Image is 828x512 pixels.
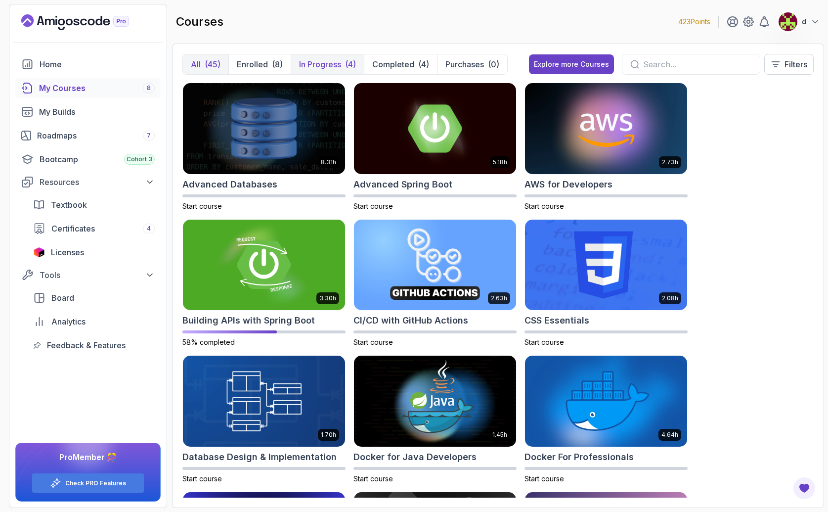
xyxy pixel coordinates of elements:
[27,312,161,331] a: analytics
[15,78,161,98] a: courses
[492,431,507,439] p: 1.45h
[182,314,315,327] h2: Building APIs with Spring Boot
[354,220,516,311] img: CI/CD with GitHub Actions card
[353,474,393,483] span: Start course
[319,294,336,302] p: 3.30h
[205,58,220,70] div: (45)
[353,202,393,210] span: Start course
[299,58,341,70] p: In Progress
[353,338,393,346] span: Start course
[524,178,612,191] h2: AWS for Developers
[525,356,687,447] img: Docker For Professionals card
[15,173,161,191] button: Resources
[147,132,151,140] span: 7
[32,473,144,493] button: Check PRO Features
[147,225,151,233] span: 4
[525,220,687,311] img: CSS Essentials card
[182,219,346,348] a: Building APIs with Spring Boot card3.30hBuilding APIs with Spring Boot58% completed
[183,83,345,174] img: Advanced Databases card
[779,12,797,31] img: user profile image
[534,59,609,69] div: Explore more Courses
[354,83,516,174] img: Advanced Spring Boot card
[40,269,155,281] div: Tools
[354,356,516,447] img: Docker for Java Developers card
[661,431,678,439] p: 4.64h
[176,14,223,30] h2: courses
[65,479,126,487] a: Check PRO Features
[493,158,507,166] p: 5.18h
[524,474,564,483] span: Start course
[15,266,161,284] button: Tools
[51,199,87,211] span: Textbook
[353,314,468,327] h2: CI/CD with GitHub Actions
[228,54,291,74] button: Enrolled(8)
[40,176,155,188] div: Resources
[182,338,235,346] span: 58% completed
[182,450,337,464] h2: Database Design & Implementation
[488,58,499,70] div: (0)
[529,54,614,74] button: Explore more Courses
[291,54,364,74] button: In Progress(4)
[15,149,161,169] a: bootcamp
[792,476,816,500] button: Open Feedback Button
[784,58,807,70] p: Filters
[524,450,634,464] h2: Docker For Professionals
[51,223,95,234] span: Certificates
[51,316,86,327] span: Analytics
[778,12,820,32] button: user profile imaged
[183,220,345,311] img: Building APIs with Spring Boot card
[491,294,507,302] p: 2.63h
[147,84,151,92] span: 8
[524,338,564,346] span: Start course
[47,339,126,351] span: Feedback & Features
[353,178,452,191] h2: Advanced Spring Boot
[40,58,155,70] div: Home
[15,54,161,74] a: home
[27,195,161,215] a: textbook
[51,246,84,258] span: Licenses
[51,292,74,304] span: Board
[183,356,345,447] img: Database Design & Implementation card
[678,17,710,27] p: 423 Points
[191,58,201,70] p: All
[39,106,155,118] div: My Builds
[524,314,589,327] h2: CSS Essentials
[33,247,45,257] img: jetbrains icon
[524,202,564,210] span: Start course
[372,58,414,70] p: Completed
[21,14,152,30] a: Landing page
[27,335,161,355] a: feedback
[40,153,155,165] div: Bootcamp
[662,158,678,166] p: 2.73h
[127,155,152,163] span: Cohort 3
[364,54,437,74] button: Completed(4)
[643,58,752,70] input: Search...
[353,450,477,464] h2: Docker for Java Developers
[802,17,806,27] p: d
[272,58,283,70] div: (8)
[345,58,356,70] div: (4)
[183,54,228,74] button: All(45)
[182,178,277,191] h2: Advanced Databases
[15,126,161,145] a: roadmaps
[437,54,507,74] button: Purchases(0)
[764,54,814,75] button: Filters
[15,102,161,122] a: builds
[321,431,336,439] p: 1.70h
[445,58,484,70] p: Purchases
[662,294,678,302] p: 2.08h
[182,202,222,210] span: Start course
[525,83,687,174] img: AWS for Developers card
[27,242,161,262] a: licenses
[182,474,222,483] span: Start course
[27,219,161,238] a: certificates
[237,58,268,70] p: Enrolled
[418,58,429,70] div: (4)
[321,158,336,166] p: 8.31h
[39,82,155,94] div: My Courses
[27,288,161,308] a: board
[37,130,155,141] div: Roadmaps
